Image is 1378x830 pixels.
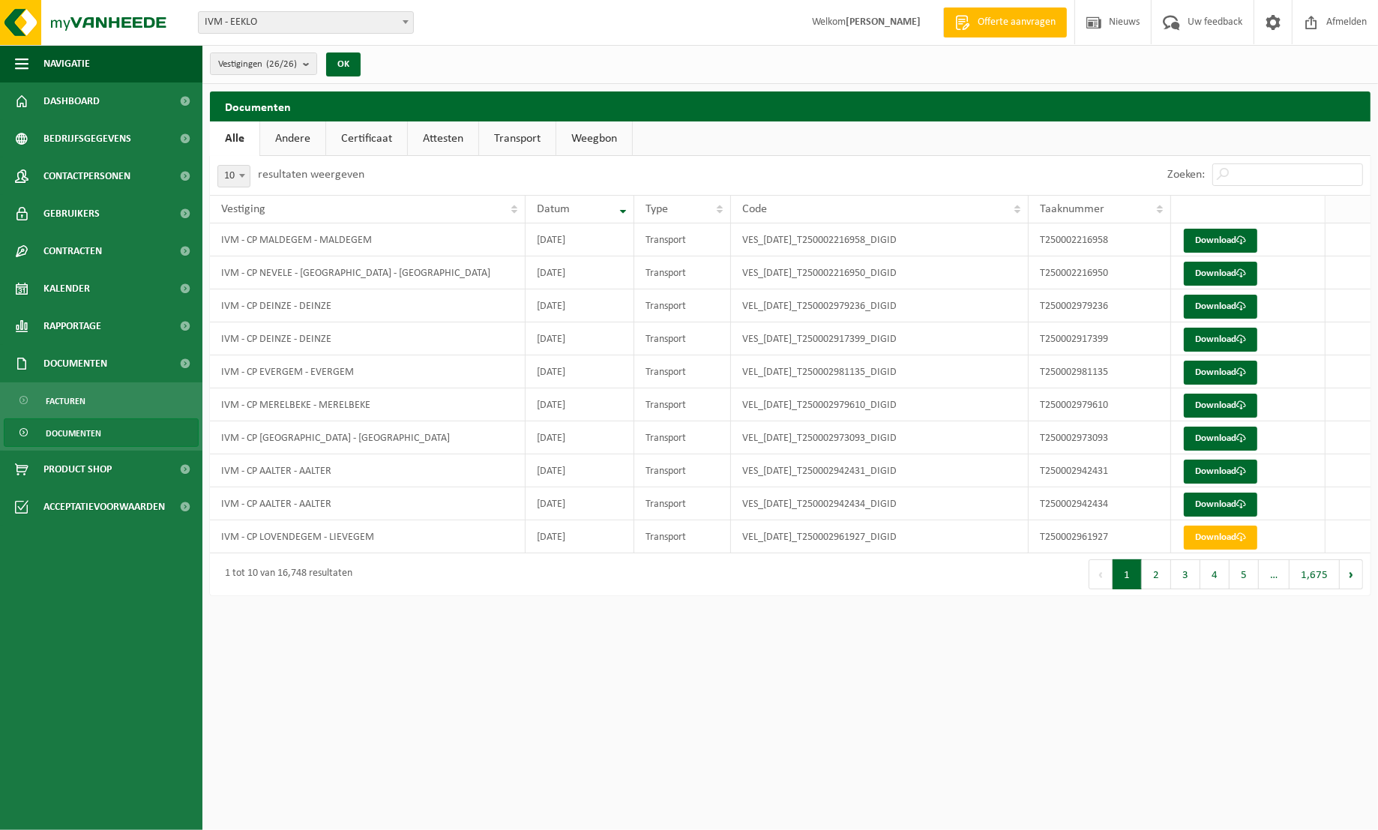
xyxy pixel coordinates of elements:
[1029,487,1171,520] td: T250002942434
[221,203,265,215] span: Vestiging
[217,561,352,588] div: 1 tot 10 van 16,748 resultaten
[210,421,526,454] td: IVM - CP [GEOGRAPHIC_DATA] - [GEOGRAPHIC_DATA]
[634,454,731,487] td: Transport
[210,289,526,322] td: IVM - CP DEINZE - DEINZE
[634,388,731,421] td: Transport
[210,322,526,355] td: IVM - CP DEINZE - DEINZE
[43,307,101,345] span: Rapportage
[526,355,634,388] td: [DATE]
[210,223,526,256] td: IVM - CP MALDEGEM - MALDEGEM
[1184,526,1257,550] a: Download
[634,289,731,322] td: Transport
[526,388,634,421] td: [DATE]
[43,120,131,157] span: Bedrijfsgegevens
[1029,454,1171,487] td: T250002942431
[1184,427,1257,451] a: Download
[537,203,570,215] span: Datum
[1184,394,1257,418] a: Download
[731,421,1029,454] td: VEL_[DATE]_T250002973093_DIGID
[408,121,478,156] a: Attesten
[1029,421,1171,454] td: T250002973093
[1184,460,1257,484] a: Download
[218,53,297,76] span: Vestigingen
[4,386,199,415] a: Facturen
[326,52,361,76] button: OK
[210,454,526,487] td: IVM - CP AALTER - AALTER
[43,82,100,120] span: Dashboard
[210,355,526,388] td: IVM - CP EVERGEM - EVERGEM
[1200,559,1230,589] button: 4
[731,289,1029,322] td: VEL_[DATE]_T250002979236_DIGID
[43,157,130,195] span: Contactpersonen
[46,419,101,448] span: Documenten
[1184,295,1257,319] a: Download
[46,387,85,415] span: Facturen
[1230,559,1259,589] button: 5
[326,121,407,156] a: Certificaat
[1340,559,1363,589] button: Next
[1167,169,1205,181] label: Zoeken:
[1029,355,1171,388] td: T250002981135
[526,454,634,487] td: [DATE]
[1029,388,1171,421] td: T250002979610
[1184,493,1257,517] a: Download
[731,520,1029,553] td: VEL_[DATE]_T250002961927_DIGID
[1142,559,1171,589] button: 2
[210,52,317,75] button: Vestigingen(26/26)
[258,169,364,181] label: resultaten weergeven
[526,487,634,520] td: [DATE]
[210,388,526,421] td: IVM - CP MERELBEKE - MERELBEKE
[526,289,634,322] td: [DATE]
[634,487,731,520] td: Transport
[199,12,413,33] span: IVM - EEKLO
[1184,328,1257,352] a: Download
[260,121,325,156] a: Andere
[943,7,1067,37] a: Offerte aanvragen
[43,45,90,82] span: Navigatie
[1184,262,1257,286] a: Download
[646,203,668,215] span: Type
[1259,559,1290,589] span: …
[526,421,634,454] td: [DATE]
[742,203,767,215] span: Code
[1040,203,1104,215] span: Taaknummer
[210,91,1371,121] h2: Documenten
[1290,559,1340,589] button: 1,675
[1171,559,1200,589] button: 3
[634,355,731,388] td: Transport
[43,488,165,526] span: Acceptatievoorwaarden
[1089,559,1113,589] button: Previous
[210,256,526,289] td: IVM - CP NEVELE - [GEOGRAPHIC_DATA] - [GEOGRAPHIC_DATA]
[1029,256,1171,289] td: T250002216950
[1184,229,1257,253] a: Download
[634,421,731,454] td: Transport
[43,195,100,232] span: Gebruikers
[217,165,250,187] span: 10
[210,487,526,520] td: IVM - CP AALTER - AALTER
[210,121,259,156] a: Alle
[1113,559,1142,589] button: 1
[1184,361,1257,385] a: Download
[526,223,634,256] td: [DATE]
[198,11,414,34] span: IVM - EEKLO
[526,322,634,355] td: [DATE]
[1029,289,1171,322] td: T250002979236
[634,223,731,256] td: Transport
[731,355,1029,388] td: VEL_[DATE]_T250002981135_DIGID
[556,121,632,156] a: Weegbon
[731,256,1029,289] td: VES_[DATE]_T250002216950_DIGID
[479,121,556,156] a: Transport
[210,520,526,553] td: IVM - CP LOVENDEGEM - LIEVEGEM
[43,451,112,488] span: Product Shop
[731,223,1029,256] td: VES_[DATE]_T250002216958_DIGID
[974,15,1059,30] span: Offerte aanvragen
[526,256,634,289] td: [DATE]
[634,322,731,355] td: Transport
[43,232,102,270] span: Contracten
[266,59,297,69] count: (26/26)
[634,256,731,289] td: Transport
[846,16,921,28] strong: [PERSON_NAME]
[731,454,1029,487] td: VES_[DATE]_T250002942431_DIGID
[731,487,1029,520] td: VES_[DATE]_T250002942434_DIGID
[4,418,199,447] a: Documenten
